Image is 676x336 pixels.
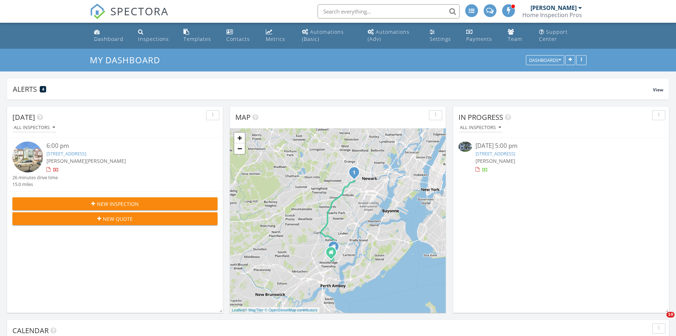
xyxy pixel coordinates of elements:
a: Contacts [224,26,257,46]
a: Automations (Basic) [299,26,359,46]
a: SPECTORA [90,10,169,25]
span: Map [235,112,251,122]
span: 4 [42,87,44,92]
a: Settings [427,26,457,46]
span: [PERSON_NAME] [476,158,515,164]
div: Contacts [226,36,250,42]
img: 9352317%2Fcover_photos%2Fuve28FRb2H6GwOd9ElJZ%2Fsmall.jpg [458,142,472,152]
span: New Quote [103,215,133,223]
img: streetview [12,142,43,172]
iframe: Intercom live chat [652,312,669,329]
a: [STREET_ADDRESS] [476,150,515,157]
span: SPECTORA [110,4,169,18]
a: Zoom in [234,133,245,143]
div: 727 S 20th St, Newark, NJ 07103 [354,172,358,176]
div: 30 Yale Avenue, Avenel NJ 07001 [334,246,338,251]
div: 26 minutes drive time [12,174,58,181]
button: All Inspectors [12,123,56,133]
div: Automations (Basic) [302,28,344,42]
div: Metrics [266,36,285,42]
a: My Dashboard [90,54,166,66]
a: Dashboard [91,26,130,46]
button: All Inspectors [458,123,502,133]
a: [DATE] 5:00 pm [STREET_ADDRESS] [PERSON_NAME] [458,142,664,173]
a: Zoom out [234,143,245,154]
div: 6:00 pm [46,142,200,150]
a: Payments [463,26,499,46]
input: Search everything... [318,4,460,18]
button: New Inspection [12,197,218,210]
div: [PERSON_NAME] [531,4,577,11]
span: 10 [666,312,675,318]
div: All Inspectors [460,125,501,130]
a: Metrics [263,26,293,46]
div: Support Center [539,28,568,42]
a: © OpenStreetMap contributors [265,308,318,312]
div: All Inspectors [14,125,55,130]
span: [PERSON_NAME] [46,158,86,164]
div: Automations (Adv) [368,28,410,42]
div: Settings [430,36,451,42]
img: The Best Home Inspection Software - Spectora [90,4,105,19]
div: Dashboard [94,36,123,42]
div: 15.0 miles [12,181,58,188]
a: Leaflet [232,308,243,312]
a: [STREET_ADDRESS] [46,150,86,157]
a: Support Center [536,26,585,46]
button: Dashboards [526,55,564,65]
span: [DATE] [12,112,35,122]
div: | [230,307,319,313]
div: Payments [466,36,492,42]
div: Alerts [13,84,653,94]
div: 154 Schoder Ave, Woodbridge Township NJ 07095 [331,252,335,256]
div: Inspections [138,36,169,42]
span: View [653,87,663,93]
div: Templates [183,36,211,42]
span: [PERSON_NAME] [86,158,126,164]
a: Inspections [135,26,175,46]
a: 6:00 pm [STREET_ADDRESS] [PERSON_NAME][PERSON_NAME] 26 minutes drive time 15.0 miles [12,142,218,188]
div: Home Inspection Pros [522,11,582,18]
i: 1 [353,170,356,175]
a: Automations (Advanced) [365,26,421,46]
a: Team [505,26,531,46]
div: Team [508,36,522,42]
div: [DATE] 5:00 pm [476,142,647,150]
a: Templates [181,26,218,46]
span: In Progress [458,112,503,122]
a: © MapTiler [244,308,264,312]
button: New Quote [12,212,218,225]
span: Calendar [12,326,49,335]
div: Dashboards [529,58,561,63]
span: New Inspection [97,200,139,208]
